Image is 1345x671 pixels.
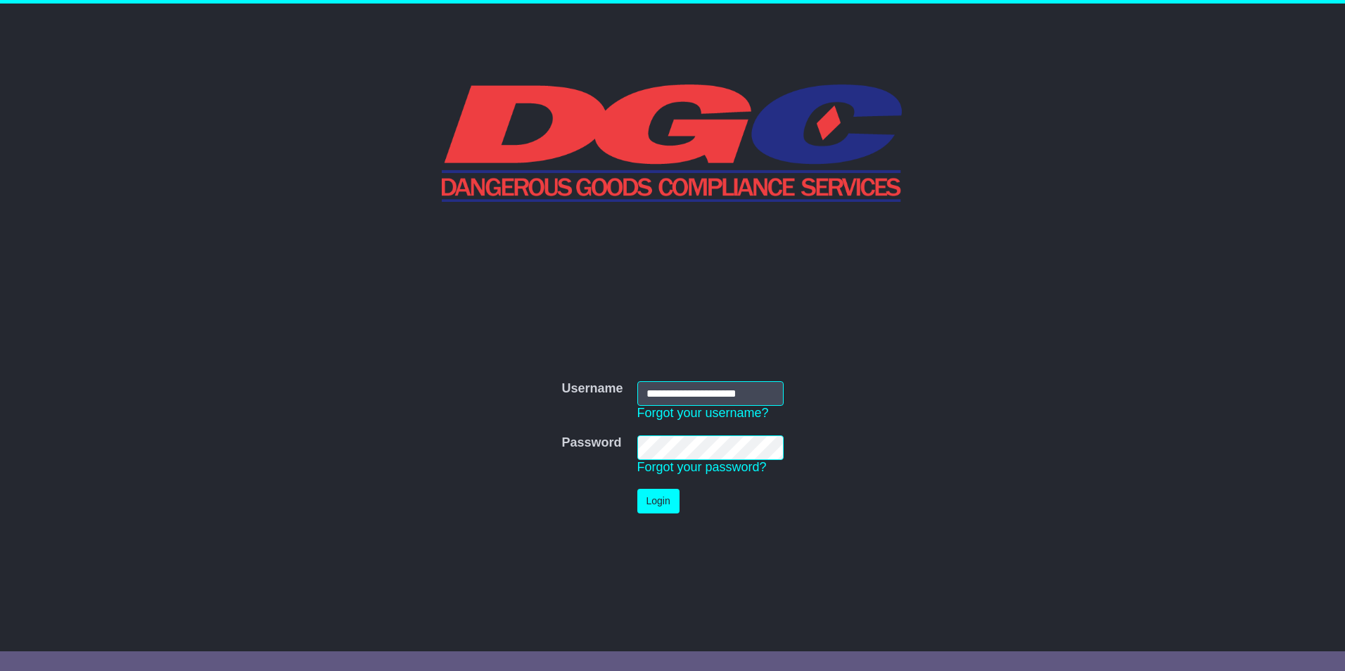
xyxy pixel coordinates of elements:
[561,381,623,397] label: Username
[637,460,767,474] a: Forgot your password?
[637,489,680,513] button: Login
[561,435,621,451] label: Password
[637,406,769,420] a: Forgot your username?
[442,82,904,202] img: DGC QLD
